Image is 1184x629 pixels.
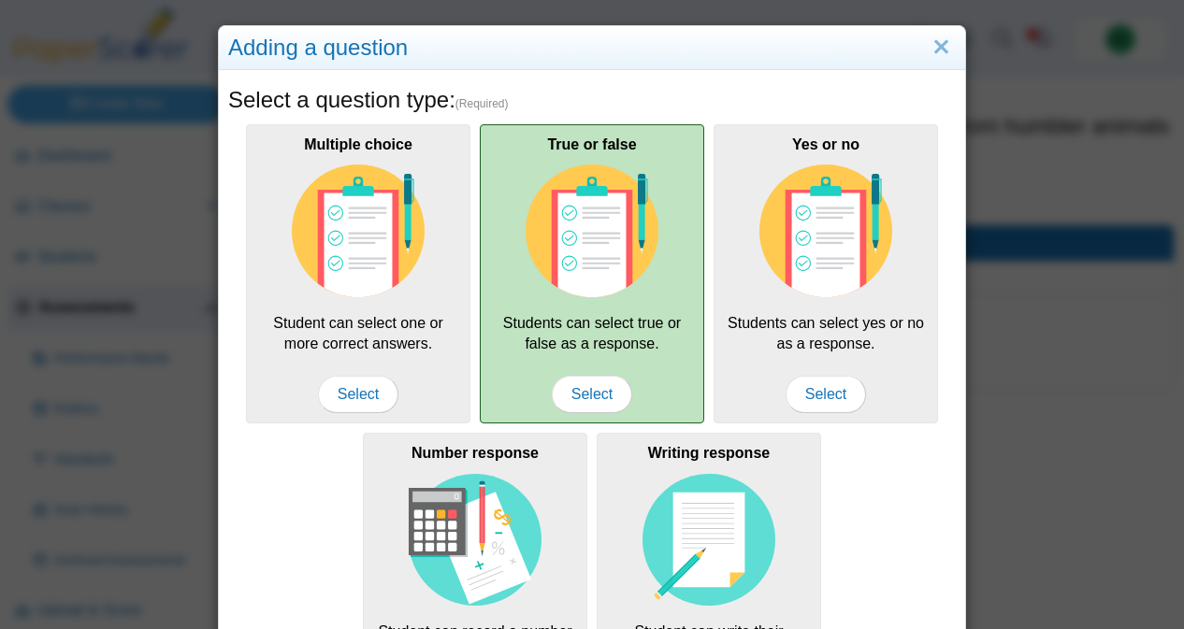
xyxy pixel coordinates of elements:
[318,376,398,413] span: Select
[455,96,509,112] span: (Required)
[927,32,956,64] a: Close
[786,376,866,413] span: Select
[409,474,541,607] img: item-type-number-response.svg
[292,164,425,297] img: item-type-multiple-choice.svg
[412,445,539,461] b: Number response
[228,84,956,116] h5: Select a question type:
[219,26,965,70] div: Adding a question
[246,124,470,423] div: Student can select one or more correct answers.
[304,136,412,152] b: Multiple choice
[714,124,938,423] div: Students can select yes or no as a response.
[792,136,859,152] b: Yes or no
[759,164,892,297] img: item-type-multiple-choice.svg
[547,136,636,152] b: True or false
[648,445,770,461] b: Writing response
[552,376,632,413] span: Select
[480,124,704,423] div: Students can select true or false as a response.
[643,474,775,607] img: item-type-writing-response.svg
[526,164,658,297] img: item-type-multiple-choice.svg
